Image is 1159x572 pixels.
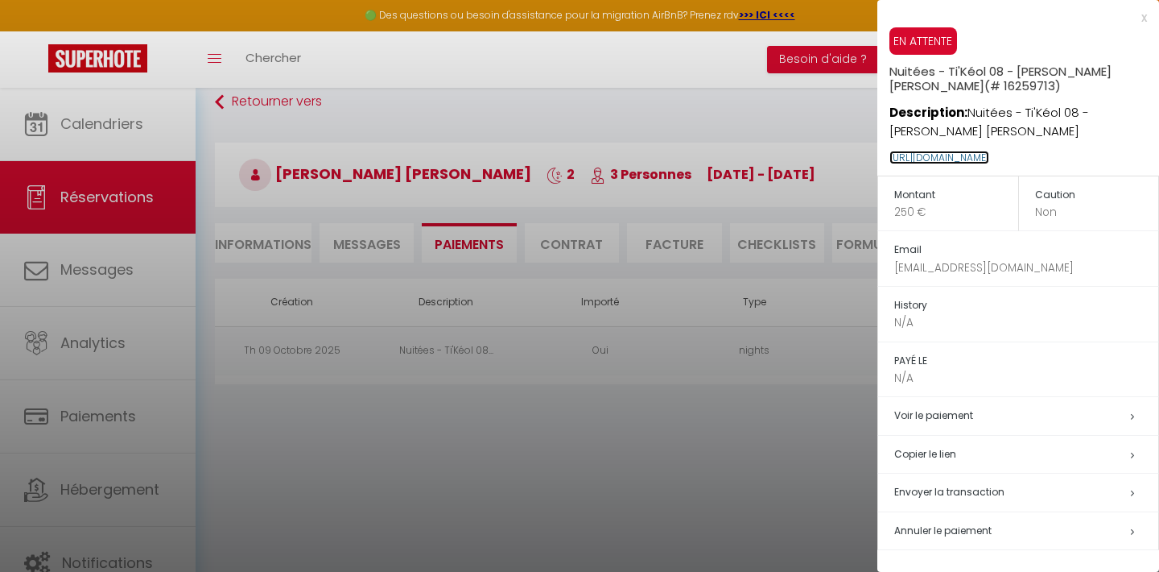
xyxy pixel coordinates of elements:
[889,93,1159,141] p: Nuitées - Ti'Kéol 08 - [PERSON_NAME] [PERSON_NAME]
[894,370,1158,387] p: N/A
[894,408,973,422] a: Voir le paiement
[889,27,957,55] span: EN ATTENTE
[894,204,1018,221] p: 250 €
[894,296,1158,315] h5: History
[894,241,1158,259] h5: Email
[894,485,1004,499] span: Envoyer la transaction
[894,314,1158,331] p: N/A
[889,55,1159,93] h5: Nuitées - Ti'Kéol 08 - [PERSON_NAME] [PERSON_NAME]
[1035,204,1159,221] p: Non
[889,104,967,121] strong: Description:
[1035,186,1159,205] h5: Caution
[877,8,1147,27] div: x
[894,186,1018,205] h5: Montant
[894,352,1158,371] h5: PAYÉ LE
[889,151,989,164] a: [URL][DOMAIN_NAME]
[894,446,1158,464] h5: Copier le lien
[984,77,1061,94] span: (# 16259713)
[894,524,992,537] span: Annuler le paiement
[894,259,1158,276] p: [EMAIL_ADDRESS][DOMAIN_NAME]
